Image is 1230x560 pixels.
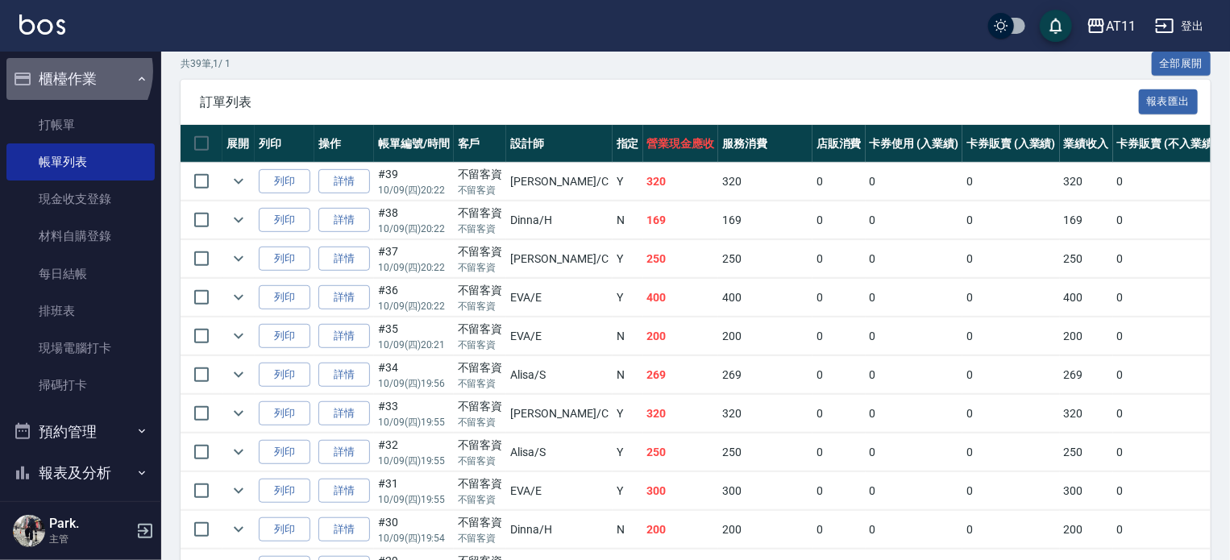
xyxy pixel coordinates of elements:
[374,201,454,239] td: #38
[866,279,963,317] td: 0
[506,511,612,549] td: Dinna /H
[1113,163,1221,201] td: 0
[318,440,370,465] a: 詳情
[318,363,370,388] a: 詳情
[458,321,503,338] div: 不留客資
[866,472,963,510] td: 0
[643,201,719,239] td: 169
[378,454,450,468] p: 10/09 (四) 19:55
[866,317,963,355] td: 0
[643,433,719,471] td: 250
[962,201,1060,239] td: 0
[1060,317,1113,355] td: 200
[49,516,131,532] h5: Park.
[458,454,503,468] p: 不留客資
[19,15,65,35] img: Logo
[1113,511,1221,549] td: 0
[1113,433,1221,471] td: 0
[506,317,612,355] td: EVA /E
[643,356,719,394] td: 269
[643,395,719,433] td: 320
[866,125,963,163] th: 卡券使用 (入業績)
[49,532,131,546] p: 主管
[378,299,450,313] p: 10/09 (四) 20:22
[259,208,310,233] button: 列印
[6,143,155,180] a: 帳單列表
[1060,163,1113,201] td: 320
[318,169,370,194] a: 詳情
[718,395,812,433] td: 320
[374,356,454,394] td: #34
[181,56,231,71] p: 共 39 筆, 1 / 1
[226,285,251,309] button: expand row
[1060,433,1113,471] td: 250
[318,247,370,272] a: 詳情
[962,240,1060,278] td: 0
[1060,511,1113,549] td: 200
[458,205,503,222] div: 不留客資
[1113,317,1221,355] td: 0
[378,376,450,391] p: 10/09 (四) 19:56
[1152,52,1211,77] button: 全部展開
[458,492,503,507] p: 不留客資
[226,401,251,425] button: expand row
[318,208,370,233] a: 詳情
[1113,395,1221,433] td: 0
[613,472,643,510] td: Y
[1060,472,1113,510] td: 300
[1113,240,1221,278] td: 0
[613,125,643,163] th: 指定
[1060,395,1113,433] td: 320
[613,433,643,471] td: Y
[718,511,812,549] td: 200
[812,125,866,163] th: 店販消費
[259,169,310,194] button: 列印
[314,125,374,163] th: 操作
[255,125,314,163] th: 列印
[613,395,643,433] td: Y
[458,222,503,236] p: 不留客資
[226,208,251,232] button: expand row
[374,511,454,549] td: #30
[613,511,643,549] td: N
[6,106,155,143] a: 打帳單
[506,240,612,278] td: [PERSON_NAME] /C
[200,94,1139,110] span: 訂單列表
[812,279,866,317] td: 0
[6,494,155,536] button: 客戶管理
[718,163,812,201] td: 320
[962,395,1060,433] td: 0
[226,517,251,541] button: expand row
[458,282,503,299] div: 不留客資
[226,247,251,271] button: expand row
[374,125,454,163] th: 帳單編號/時間
[378,531,450,545] p: 10/09 (四) 19:54
[458,475,503,492] div: 不留客資
[718,279,812,317] td: 400
[374,395,454,433] td: #33
[6,367,155,404] a: 掃碼打卡
[378,492,450,507] p: 10/09 (四) 19:55
[812,163,866,201] td: 0
[458,338,503,352] p: 不留客資
[866,395,963,433] td: 0
[13,515,45,547] img: Person
[6,452,155,494] button: 報表及分析
[962,356,1060,394] td: 0
[259,247,310,272] button: 列印
[812,356,866,394] td: 0
[454,125,507,163] th: 客戶
[643,240,719,278] td: 250
[259,401,310,426] button: 列印
[1113,201,1221,239] td: 0
[643,163,719,201] td: 320
[1113,356,1221,394] td: 0
[6,330,155,367] a: 現場電腦打卡
[613,201,643,239] td: N
[6,292,155,330] a: 排班表
[812,433,866,471] td: 0
[506,433,612,471] td: Alisa /S
[718,356,812,394] td: 269
[378,338,450,352] p: 10/09 (四) 20:21
[259,517,310,542] button: 列印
